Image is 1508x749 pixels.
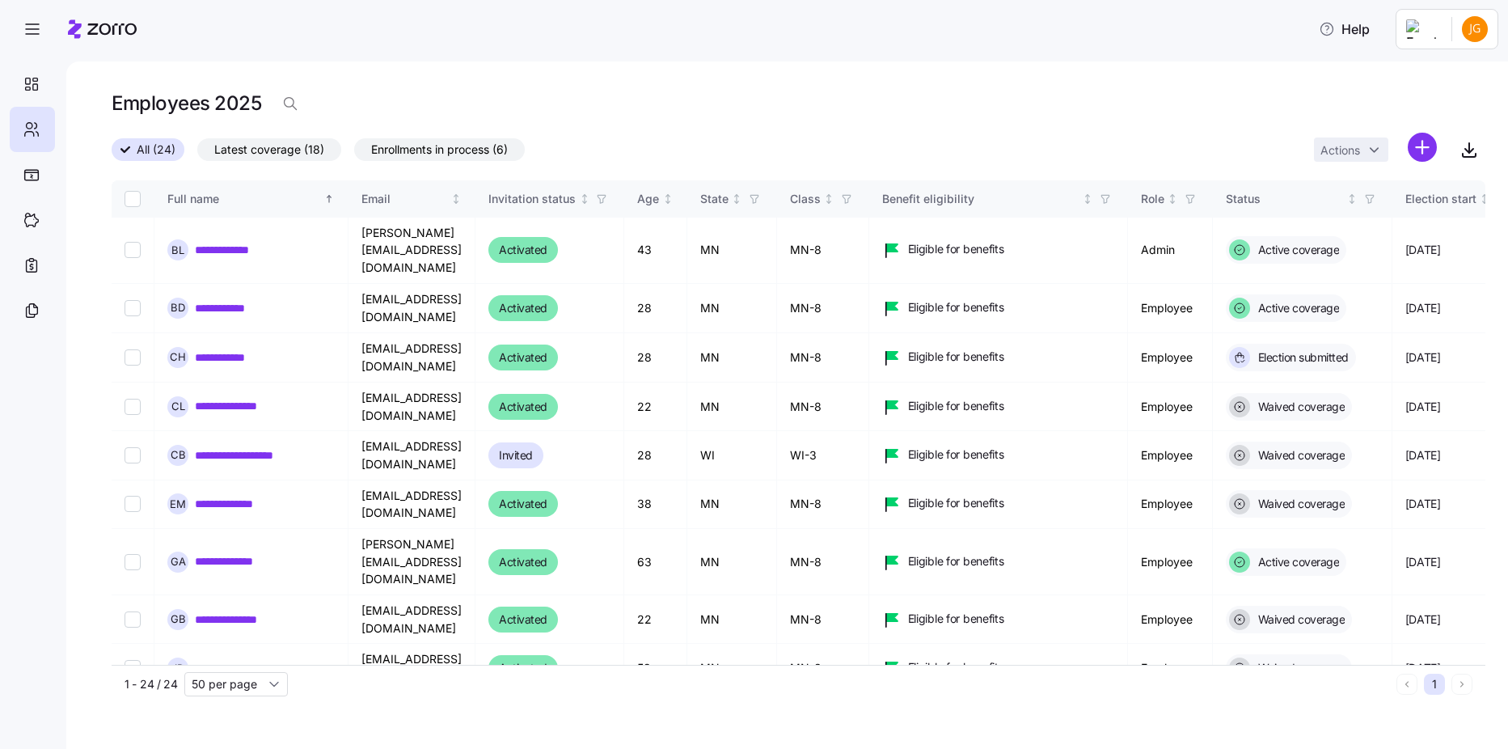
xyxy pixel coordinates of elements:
[687,284,777,333] td: MN
[687,431,777,480] td: WI
[1253,349,1349,366] span: Election submitted
[348,180,475,218] th: EmailNot sorted
[1128,333,1213,383] td: Employee
[777,180,869,218] th: ClassNot sorted
[1406,19,1438,39] img: Employer logo
[170,499,186,510] span: E M
[323,193,335,205] div: Sorted ascending
[171,245,184,256] span: B L
[777,218,869,284] td: MN-8
[1314,138,1388,162] button: Actions
[171,614,186,624] span: G B
[170,352,186,362] span: C H
[777,333,869,383] td: MN-8
[171,450,186,460] span: C B
[1253,554,1340,570] span: Active coverage
[499,658,547,678] span: Activated
[908,659,1004,675] span: Eligible for benefits
[1128,284,1213,333] td: Employee
[882,190,1079,208] div: Benefit eligibility
[348,383,475,431] td: [EMAIL_ADDRESS][DOMAIN_NAME]
[1405,300,1441,316] span: [DATE]
[687,333,777,383] td: MN
[348,431,475,480] td: [EMAIL_ADDRESS][DOMAIN_NAME]
[624,595,687,644] td: 22
[137,139,175,160] span: All (24)
[908,398,1004,414] span: Eligible for benefits
[908,446,1004,463] span: Eligible for benefits
[687,180,777,218] th: StateNot sorted
[624,180,687,218] th: AgeNot sorted
[1405,399,1441,415] span: [DATE]
[125,676,178,692] span: 1 - 24 / 24
[125,300,141,316] input: Select record 2
[687,480,777,529] td: MN
[112,91,261,116] h1: Employees 2025
[348,218,475,284] td: [PERSON_NAME][EMAIL_ADDRESS][DOMAIN_NAME]
[1253,660,1345,676] span: Waived coverage
[499,446,533,465] span: Invited
[348,284,475,333] td: [EMAIL_ADDRESS][DOMAIN_NAME]
[777,595,869,644] td: MN-8
[1253,496,1345,512] span: Waived coverage
[1405,242,1441,258] span: [DATE]
[1253,242,1340,258] span: Active coverage
[499,610,547,629] span: Activated
[908,241,1004,257] span: Eligible for benefits
[167,190,321,208] div: Full name
[1392,180,1505,218] th: Election startNot sorted
[1405,349,1441,366] span: [DATE]
[1128,595,1213,644] td: Employee
[1226,190,1344,208] div: Status
[624,644,687,692] td: 52
[125,242,141,258] input: Select record 1
[1396,674,1417,695] button: Previous page
[348,644,475,692] td: [EMAIL_ADDRESS][DOMAIN_NAME]
[125,554,141,570] input: Select record 7
[777,480,869,529] td: MN-8
[624,383,687,431] td: 22
[361,190,448,208] div: Email
[171,663,184,674] span: J D
[371,139,508,160] span: Enrollments in process (6)
[1424,674,1445,695] button: 1
[777,383,869,431] td: MN-8
[214,139,324,160] span: Latest coverage (18)
[908,553,1004,569] span: Eligible for benefits
[1128,431,1213,480] td: Employee
[499,240,547,260] span: Activated
[499,552,547,572] span: Activated
[687,218,777,284] td: MN
[171,303,185,313] span: B D
[1253,611,1345,628] span: Waived coverage
[1405,496,1441,512] span: [DATE]
[1405,611,1441,628] span: [DATE]
[790,190,821,208] div: Class
[687,529,777,595] td: MN
[1128,529,1213,595] td: Employee
[1167,193,1178,205] div: Not sorted
[1405,554,1441,570] span: [DATE]
[579,193,590,205] div: Not sorted
[1253,399,1345,415] span: Waived coverage
[624,480,687,529] td: 38
[1306,13,1383,45] button: Help
[624,284,687,333] td: 28
[450,193,462,205] div: Not sorted
[624,529,687,595] td: 63
[171,556,186,567] span: G A
[1405,190,1476,208] div: Election start
[348,333,475,383] td: [EMAIL_ADDRESS][DOMAIN_NAME]
[499,494,547,514] span: Activated
[1128,180,1213,218] th: RoleNot sorted
[125,660,141,676] input: Select record 9
[687,644,777,692] td: MN
[125,191,141,207] input: Select all records
[731,193,742,205] div: Not sorted
[662,193,674,205] div: Not sorted
[1405,660,1441,676] span: [DATE]
[1320,145,1360,156] span: Actions
[1141,190,1164,208] div: Role
[637,190,659,208] div: Age
[624,218,687,284] td: 43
